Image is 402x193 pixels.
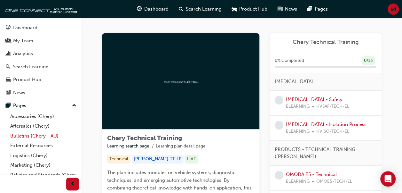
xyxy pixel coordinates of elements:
[3,100,79,112] button: Pages
[275,121,283,130] span: learningRecordVerb_NONE-icon
[107,134,182,142] span: Chery Technical Training
[286,103,310,110] span: ELEARNING
[70,180,75,188] span: prev-icon
[107,155,130,164] div: Technical
[186,5,222,13] span: Search Learning
[13,63,49,71] div: Search Learning
[13,37,33,45] div: My Team
[6,64,10,70] span: search-icon
[6,51,11,57] span: chart-icon
[3,3,77,15] img: oneconnect
[3,21,79,100] button: DashboardMy TeamAnalyticsSearch LearningProduct HubNews
[275,78,313,85] span: [MEDICAL_DATA]
[286,128,310,135] span: ELEARNING
[13,76,41,83] div: Product Hub
[390,5,396,13] span: ad
[3,74,79,86] a: Product Hub
[3,48,79,60] a: Analytics
[286,96,343,102] a: [MEDICAL_DATA] - Safety
[275,171,283,180] span: learningRecordVerb_NONE-icon
[275,57,304,64] span: 0 % Completed
[132,155,184,164] div: [PERSON_NAME]-TT-LP
[8,112,79,122] a: Accessories (Chery)
[6,25,11,31] span: guage-icon
[362,56,375,65] div: 0 / 13
[8,141,79,151] a: External Resources
[144,5,169,13] span: Dashboard
[275,38,376,46] a: Chery Technical Training
[174,3,227,16] a: search-iconSearch Learning
[316,178,352,185] span: OMOE5-TECH-EL
[3,35,79,47] a: My Team
[272,3,302,16] a: news-iconNews
[132,3,174,16] a: guage-iconDashboard
[232,5,237,13] span: car-icon
[285,5,297,13] span: News
[179,5,183,13] span: search-icon
[13,102,26,109] div: Pages
[156,143,206,150] li: Learning plan detail page
[302,3,333,16] a: pages-iconPages
[6,90,11,96] span: news-icon
[8,121,79,131] a: Aftersales (Chery)
[275,146,371,160] span: PRODUCTS - TECHNICAL TRAINING ([PERSON_NAME])
[388,4,399,15] button: ad
[3,22,79,34] a: Dashboard
[72,102,76,110] span: up-icon
[8,151,79,161] a: Logistics (Chery)
[137,5,142,13] span: guage-icon
[13,24,37,31] div: Dashboard
[6,103,11,109] span: pages-icon
[6,77,11,83] span: car-icon
[286,122,367,127] a: [MEDICAL_DATA] - Isolation Process
[278,5,282,13] span: news-icon
[13,89,25,96] div: News
[6,38,11,44] span: people-icon
[316,128,349,135] span: HVISO-TECH-EL
[185,155,198,164] div: LIVE
[8,160,79,170] a: Marketing (Chery)
[316,103,349,110] span: HVSAF-TECH-EL
[286,172,337,177] a: OMODA E5 - Technical
[286,178,310,185] span: ELEARNING
[275,96,283,105] span: learningRecordVerb_NONE-icon
[227,3,272,16] a: car-iconProduct Hub
[8,170,79,187] a: Policies and Standards (Chery -AU)
[3,87,79,99] a: News
[239,5,267,13] span: Product Hub
[163,78,198,84] img: oneconnect
[307,5,312,13] span: pages-icon
[107,143,149,149] a: Learning search page
[13,50,33,57] div: Analytics
[3,61,79,73] a: Search Learning
[315,5,328,13] span: Pages
[8,131,79,141] a: Bulletins (Chery - AU)
[380,171,396,187] div: Open Intercom Messenger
